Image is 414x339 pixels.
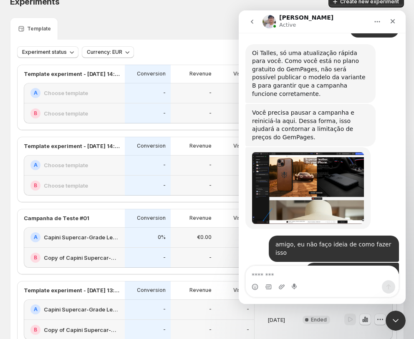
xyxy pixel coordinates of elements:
[34,326,37,333] h2: B
[163,110,166,117] p: -
[386,311,406,331] iframe: Intercom live chat
[44,161,88,169] h2: Choose template
[209,182,212,189] p: -
[233,287,249,294] p: Visitor
[24,142,120,150] p: Template experiment - [DATE] 14:50:47
[209,254,212,261] p: -
[44,109,88,118] h2: Choose template
[137,215,166,221] p: Conversion
[163,306,166,313] p: -
[34,110,37,117] h2: B
[189,287,212,294] p: Revenue
[163,90,166,96] p: -
[233,215,249,221] p: Visitor
[44,254,120,262] h2: Copy of Capini Supercar-Grade Leather Case
[158,234,166,241] p: 0%
[34,182,37,189] h2: B
[189,70,212,77] p: Revenue
[17,46,78,58] button: Experiment status
[34,90,38,96] h2: A
[34,162,38,168] h2: A
[189,215,212,221] p: Revenue
[189,143,212,149] p: Revenue
[233,143,249,149] p: Visitor
[87,49,122,55] span: Currency: EUR
[209,326,212,333] p: -
[137,70,166,77] p: Conversion
[163,326,166,333] p: -
[268,316,285,324] p: [DATE]
[24,70,120,78] p: Template experiment - [DATE] 14:49:18
[24,286,120,294] p: Template experiment - [DATE] 13:32:44
[311,316,327,323] span: Ended
[163,254,166,261] p: -
[24,214,89,222] p: Campanha de Teste #01
[44,326,120,334] h2: Copy of Capini Supercar-Grade Leather Case
[209,162,212,168] p: -
[209,90,212,96] p: -
[44,89,88,97] h2: Choose template
[233,70,249,77] p: Visitor
[137,143,166,149] p: Conversion
[197,234,212,241] p: €0.00
[22,49,67,55] span: Experiment status
[209,306,212,313] p: -
[44,181,88,190] h2: Choose template
[34,234,38,241] h2: A
[247,326,249,333] p: -
[44,233,120,241] h2: Capini Supercar-Grade Leather Case
[163,162,166,168] p: -
[82,46,134,58] button: Currency: EUR
[34,306,38,313] h2: A
[163,182,166,189] p: -
[209,110,212,117] p: -
[27,25,51,32] p: Template
[34,254,37,261] h2: B
[44,305,120,314] h2: Capini Supercar-Grade Leather Case
[239,10,406,304] iframe: Intercom live chat
[137,287,166,294] p: Conversion
[247,306,249,313] p: -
